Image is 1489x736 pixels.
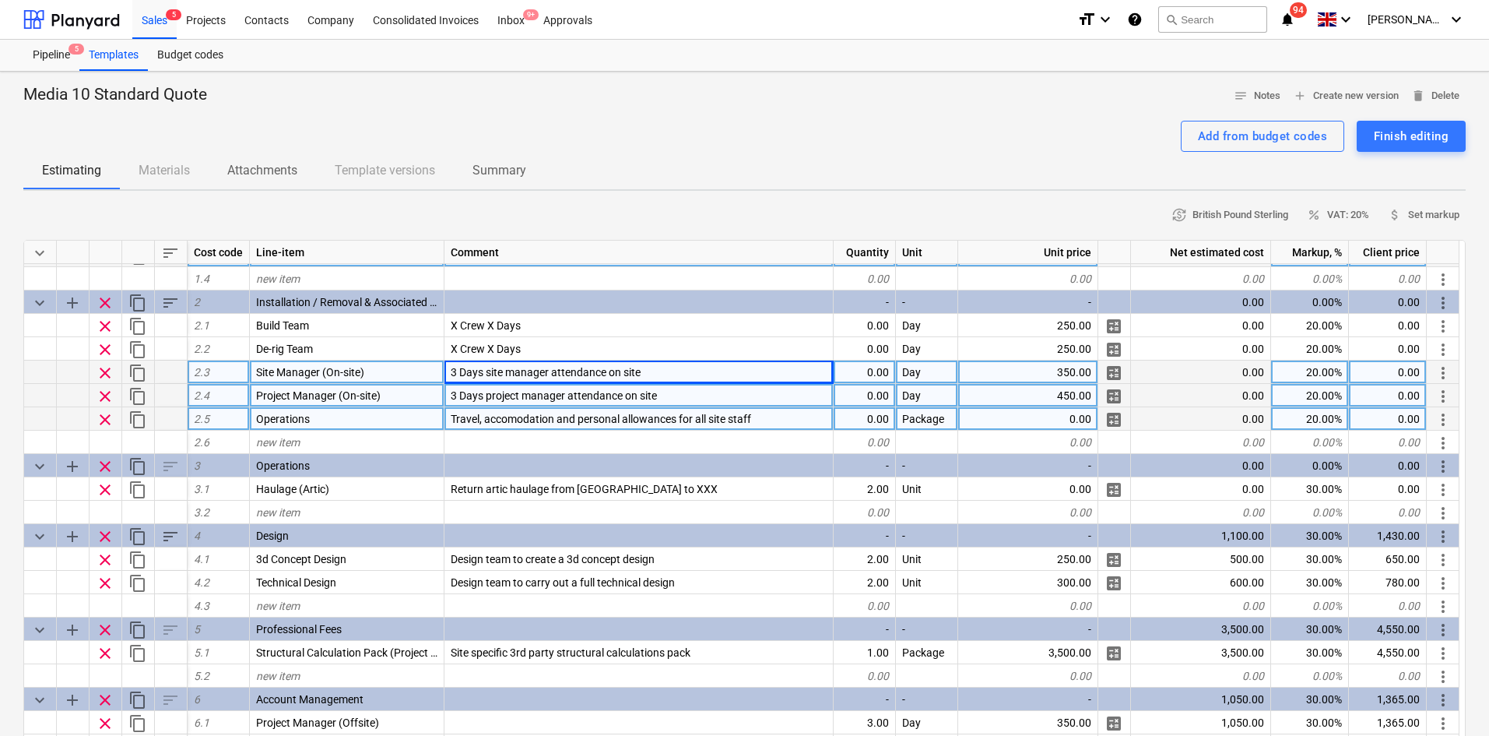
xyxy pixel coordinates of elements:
[96,247,114,266] span: Remove row
[1349,384,1427,407] div: 0.00
[194,670,209,682] span: 5.2
[1434,317,1452,336] span: More actions
[1349,337,1427,361] div: 0.00
[256,600,300,612] span: new item
[1104,340,1123,359] span: Manage detailed breakdown for the row
[834,711,896,734] div: 3.00
[1434,504,1452,523] span: More actions
[896,384,958,407] div: Day
[1349,314,1427,337] div: 0.00
[96,621,114,639] span: Remove row
[256,483,329,495] span: Haulage (Artic)
[1290,2,1307,18] span: 94
[958,711,1098,734] div: 350.00
[194,530,200,542] span: 4
[958,641,1098,664] div: 3,500.00
[896,571,958,594] div: Unit
[958,431,1098,454] div: 0.00
[256,506,300,519] span: new item
[194,319,209,332] span: 2.1
[1104,714,1123,733] span: Manage detailed breakdown for the row
[896,641,958,664] div: Package
[194,600,209,612] span: 4.3
[1271,454,1349,477] div: 0.00%
[128,527,147,546] span: Duplicate category
[896,711,958,734] div: Day
[1271,618,1349,641] div: 30.00%
[451,646,690,659] span: Site specific 3rd party structural calculations pack
[1104,551,1123,569] span: Manage detailed breakdown for the row
[1382,203,1466,227] button: Set markup
[250,241,444,264] div: Line-item
[1349,524,1427,548] div: 1,430.00
[451,319,521,332] span: X Crew X Days
[256,646,500,659] span: Structural Calculation Pack (Project & site specific)
[256,553,346,565] span: 3d Concept Design
[194,483,209,495] span: 3.1
[958,291,1098,314] div: -
[96,714,114,733] span: Remove row
[256,273,300,285] span: new item
[1271,314,1349,337] div: 20.00%
[1434,340,1452,359] span: More actions
[96,574,114,593] span: Remove row
[451,483,718,495] span: Return artic haulage from Shrewsbury to XXX
[1131,267,1271,291] div: 0.00
[1271,664,1349,688] div: 0.00%
[1131,501,1271,524] div: 0.00
[1349,571,1427,594] div: 780.00
[1349,454,1427,477] div: 0.00
[194,506,209,519] span: 3.2
[1388,208,1402,222] span: attach_money
[834,291,896,314] div: -
[1434,644,1452,663] span: More actions
[1349,477,1427,501] div: 0.00
[451,553,655,565] span: Design team to create a 3d concept design
[194,460,200,472] span: 3
[958,594,1098,618] div: 0.00
[194,646,209,659] span: 5.1
[161,527,180,546] span: Sort rows within category
[1131,641,1271,664] div: 3,500.00
[958,454,1098,477] div: -
[1349,267,1427,291] div: 0.00
[958,407,1098,431] div: 0.00
[1131,337,1271,361] div: 0.00
[896,548,958,571] div: Unit
[1131,241,1271,264] div: Net estimated cost
[451,343,521,355] span: X Crew X Days
[161,294,180,312] span: Sort rows within category
[96,387,114,406] span: Remove row
[1434,387,1452,406] span: More actions
[1271,688,1349,711] div: 30.00%
[451,413,751,425] span: Travel, accomodation and personal allowances for all site staff
[194,366,209,379] span: 2.3
[96,410,114,429] span: Remove row
[63,691,82,710] span: Add sub category to row
[1307,206,1369,224] span: VAT: 20%
[23,84,207,106] p: Media 10 Standard Quote
[1131,664,1271,688] div: 0.00
[79,40,148,71] div: Templates
[1131,571,1271,594] div: 600.00
[1434,410,1452,429] span: More actions
[1131,454,1271,477] div: 0.00
[444,241,834,264] div: Comment
[1127,10,1143,29] i: Knowledge base
[834,314,896,337] div: 0.00
[256,296,458,308] span: Installation / Removal & Associated Costs
[148,40,233,71] div: Budget codes
[1104,574,1123,593] span: Manage detailed breakdown for the row
[194,296,200,308] span: 2
[227,161,297,180] p: Attachments
[96,644,114,663] span: Remove row
[834,688,896,711] div: -
[128,621,147,639] span: Duplicate category
[896,314,958,337] div: Day
[1336,10,1355,29] i: keyboard_arrow_down
[1131,314,1271,337] div: 0.00
[1349,407,1427,431] div: 0.00
[1388,206,1459,224] span: Set markup
[96,317,114,336] span: Remove row
[161,244,180,262] span: Sort rows within table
